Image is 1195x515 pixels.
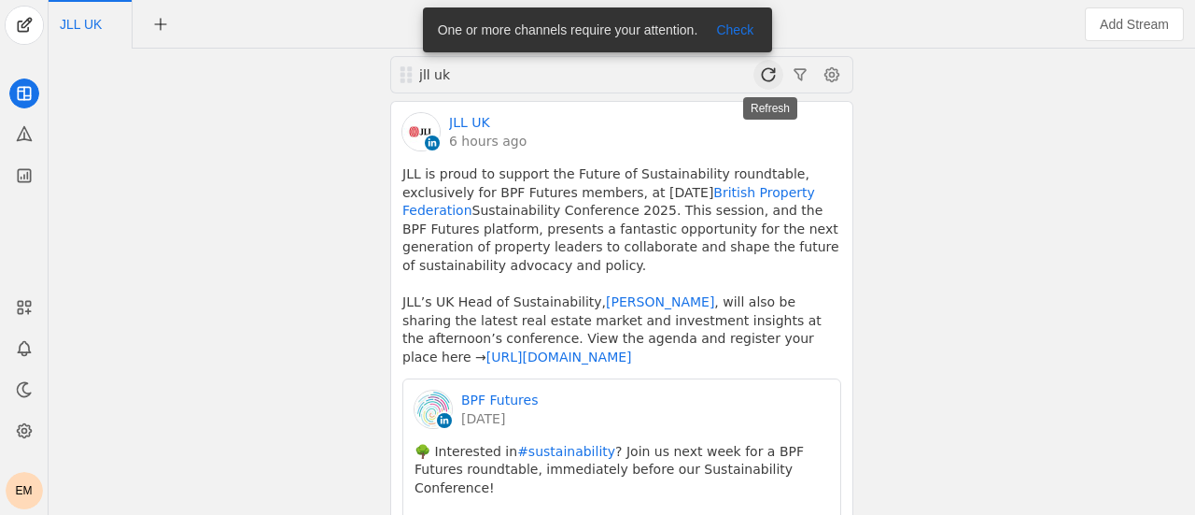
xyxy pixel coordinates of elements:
[449,113,490,132] a: JLL UK
[449,132,527,150] a: 6 hours ago
[517,444,615,459] a: #sustainability
[144,16,177,31] app-icon-button: New Tab
[423,7,706,52] div: One or more channels require your attention.
[402,165,841,367] pre: JLL is proud to support the Future of Sustainability roundtable, exclusively for BPF Futures memb...
[461,391,538,409] a: BPF Futures
[705,19,765,41] button: Check
[419,65,641,84] div: jll uk
[1100,15,1169,34] span: Add Stream
[402,113,440,150] img: cache
[6,472,43,509] button: EM
[606,294,714,309] a: [PERSON_NAME]
[415,391,452,428] img: cache
[716,21,753,39] span: Check
[417,65,641,84] div: jll uk
[1085,7,1184,41] button: Add Stream
[60,18,102,31] span: Click to edit name
[461,409,538,428] a: [DATE]
[486,350,632,365] a: [URL][DOMAIN_NAME]
[743,97,797,120] div: Refresh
